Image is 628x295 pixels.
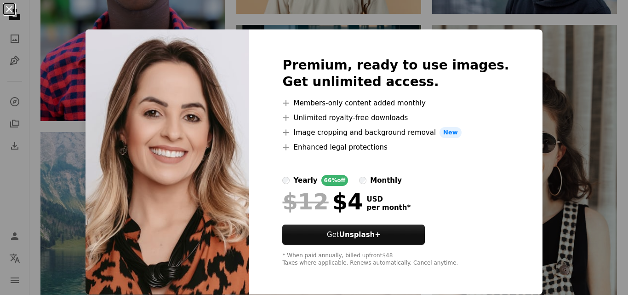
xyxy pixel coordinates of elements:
[440,127,462,138] span: New
[282,225,425,245] button: GetUnsplash+
[282,127,509,138] li: Image cropping and background removal
[366,195,411,203] span: USD
[366,203,411,212] span: per month *
[282,57,509,90] h2: Premium, ready to use images. Get unlimited access.
[359,177,366,184] input: monthly
[282,98,509,109] li: Members-only content added monthly
[282,112,509,123] li: Unlimited royalty-free downloads
[282,177,290,184] input: yearly66%off
[282,252,509,267] div: * When paid annually, billed upfront $48 Taxes where applicable. Renews automatically. Cancel any...
[282,142,509,153] li: Enhanced legal protections
[282,190,328,214] span: $12
[370,175,402,186] div: monthly
[293,175,317,186] div: yearly
[282,190,363,214] div: $4
[321,175,348,186] div: 66% off
[86,29,249,295] img: premium_photo-1688350808212-4e6908a03925
[339,231,381,239] strong: Unsplash+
